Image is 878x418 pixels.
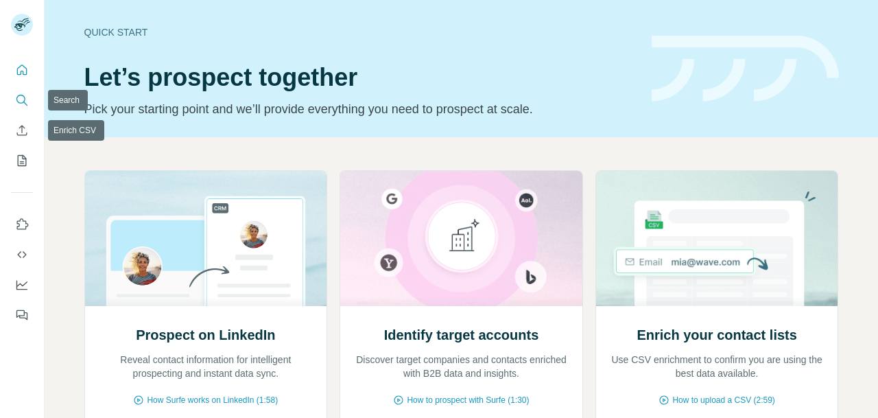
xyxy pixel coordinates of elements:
button: Feedback [11,303,33,327]
button: Search [11,88,33,113]
h2: Prospect on LinkedIn [136,325,275,345]
img: Prospect on LinkedIn [84,171,328,306]
span: How to prospect with Surfe (1:30) [407,394,529,406]
p: Pick your starting point and we’ll provide everything you need to prospect at scale. [84,100,635,119]
h2: Identify target accounts [384,325,539,345]
div: Quick start [84,25,635,39]
p: Reveal contact information for intelligent prospecting and instant data sync. [99,353,313,380]
span: How to upload a CSV (2:59) [672,394,774,406]
img: Identify target accounts [340,171,583,306]
img: banner [652,36,839,102]
span: How Surfe works on LinkedIn (1:58) [147,394,278,406]
h2: Enrich your contact lists [637,325,796,345]
h1: Let’s prospect together [84,64,635,91]
button: Quick start [11,58,33,82]
button: Use Surfe API [11,242,33,267]
p: Discover target companies and contacts enriched with B2B data and insights. [354,353,569,380]
button: Use Surfe on LinkedIn [11,212,33,237]
button: Dashboard [11,272,33,297]
p: Use CSV enrichment to confirm you are using the best data available. [610,353,824,380]
button: Enrich CSV [11,118,33,143]
button: My lists [11,148,33,173]
img: Enrich your contact lists [595,171,839,306]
